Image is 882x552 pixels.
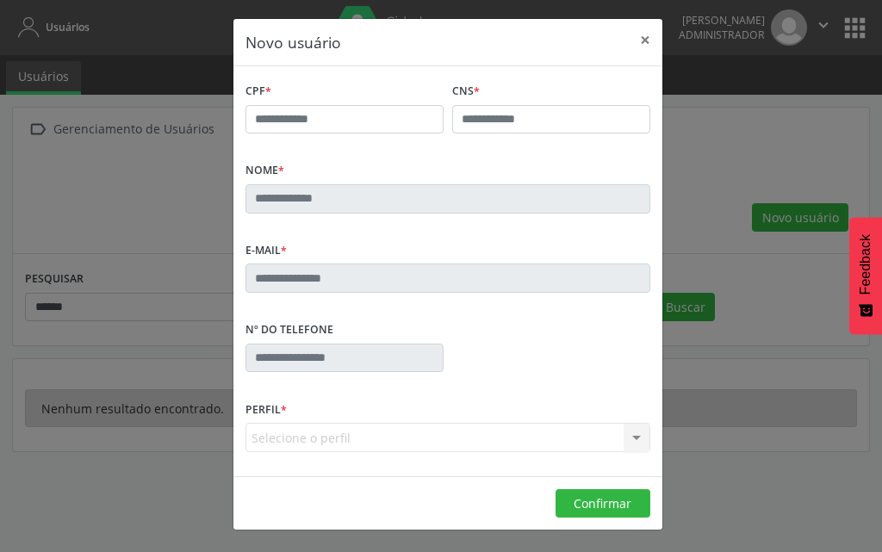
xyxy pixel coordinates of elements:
[245,78,271,105] label: CPF
[245,317,333,344] label: Nº do Telefone
[849,217,882,334] button: Feedback - Mostrar pesquisa
[452,78,480,105] label: CNS
[245,31,341,53] h5: Novo usuário
[245,396,287,423] label: Perfil
[556,489,650,518] button: Confirmar
[245,158,284,184] label: Nome
[628,19,662,61] button: Close
[245,238,287,264] label: E-mail
[574,495,631,512] span: Confirmar
[858,234,873,295] span: Feedback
